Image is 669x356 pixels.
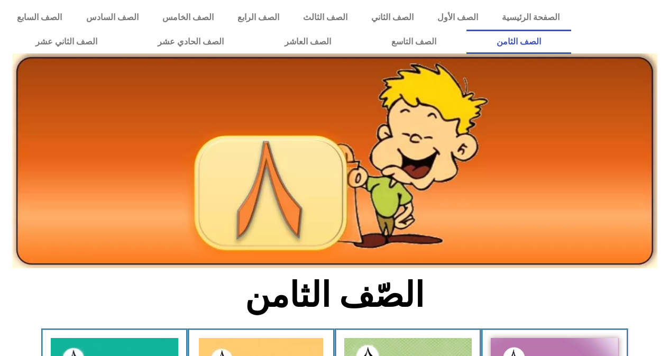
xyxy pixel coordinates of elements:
a: الصف التاسع [361,30,466,54]
a: الصف الثالث [291,5,359,30]
a: الصف العاشر [254,30,361,54]
a: الصف الرابع [225,5,291,30]
a: الصف الحادي عشر [127,30,254,54]
a: الصف الأول [425,5,490,30]
a: الصف الثامن [466,30,571,54]
a: الصف الخامس [150,5,225,30]
a: الصف السابع [5,5,74,30]
a: الصفحة الرئيسية [490,5,571,30]
h2: الصّف الثامن [160,275,509,316]
a: الصف الثاني عشر [5,30,127,54]
a: الصف السادس [74,5,150,30]
a: الصف الثاني [359,5,425,30]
